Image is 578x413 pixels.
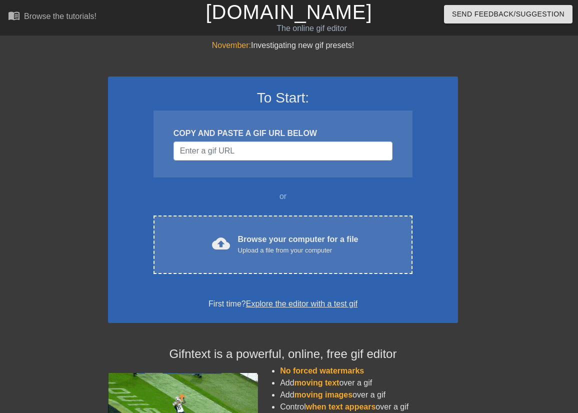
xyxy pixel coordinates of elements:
[121,89,445,106] h3: To Start:
[8,9,96,25] a: Browse the tutorials!
[24,12,96,20] div: Browse the tutorials!
[280,377,458,389] li: Add over a gif
[280,401,458,413] li: Control over a gif
[173,127,392,139] div: COPY AND PASTE A GIF URL BELOW
[197,22,425,34] div: The online gif editor
[173,141,392,160] input: Username
[280,389,458,401] li: Add over a gif
[238,245,358,255] div: Upload a file from your computer
[8,9,20,21] span: menu_book
[212,41,251,49] span: November:
[134,190,432,202] div: or
[444,5,572,23] button: Send Feedback/Suggestion
[306,402,376,411] span: when text appears
[452,8,564,20] span: Send Feedback/Suggestion
[294,390,352,399] span: moving images
[205,1,372,23] a: [DOMAIN_NAME]
[121,298,445,310] div: First time?
[294,378,339,387] span: moving text
[246,299,357,308] a: Explore the editor with a test gif
[108,39,458,51] div: Investigating new gif presets!
[238,233,358,255] div: Browse your computer for a file
[280,366,364,375] span: No forced watermarks
[108,347,458,361] h4: Gifntext is a powerful, online, free gif editor
[212,234,230,252] span: cloud_upload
